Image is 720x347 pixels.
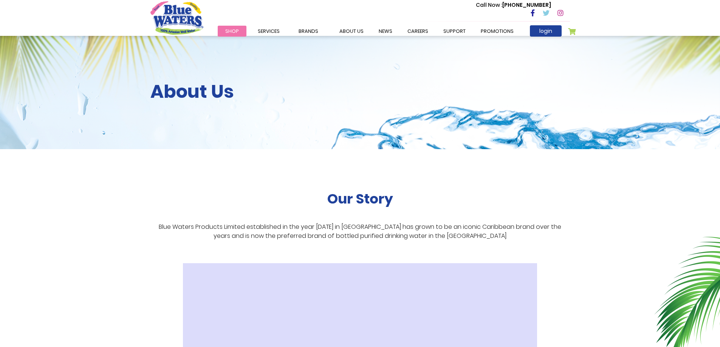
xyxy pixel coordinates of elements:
a: store logo [150,1,203,34]
span: Services [258,28,280,35]
h2: About Us [150,81,570,103]
h2: Our Story [327,191,393,207]
a: support [436,26,473,37]
p: Blue Waters Products Limited established in the year [DATE] in [GEOGRAPHIC_DATA] has grown to be ... [150,222,570,241]
a: careers [400,26,436,37]
a: News [371,26,400,37]
p: [PHONE_NUMBER] [476,1,551,9]
span: Brands [299,28,318,35]
span: Call Now : [476,1,502,9]
a: Promotions [473,26,521,37]
span: Shop [225,28,239,35]
a: about us [332,26,371,37]
a: login [530,25,562,37]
